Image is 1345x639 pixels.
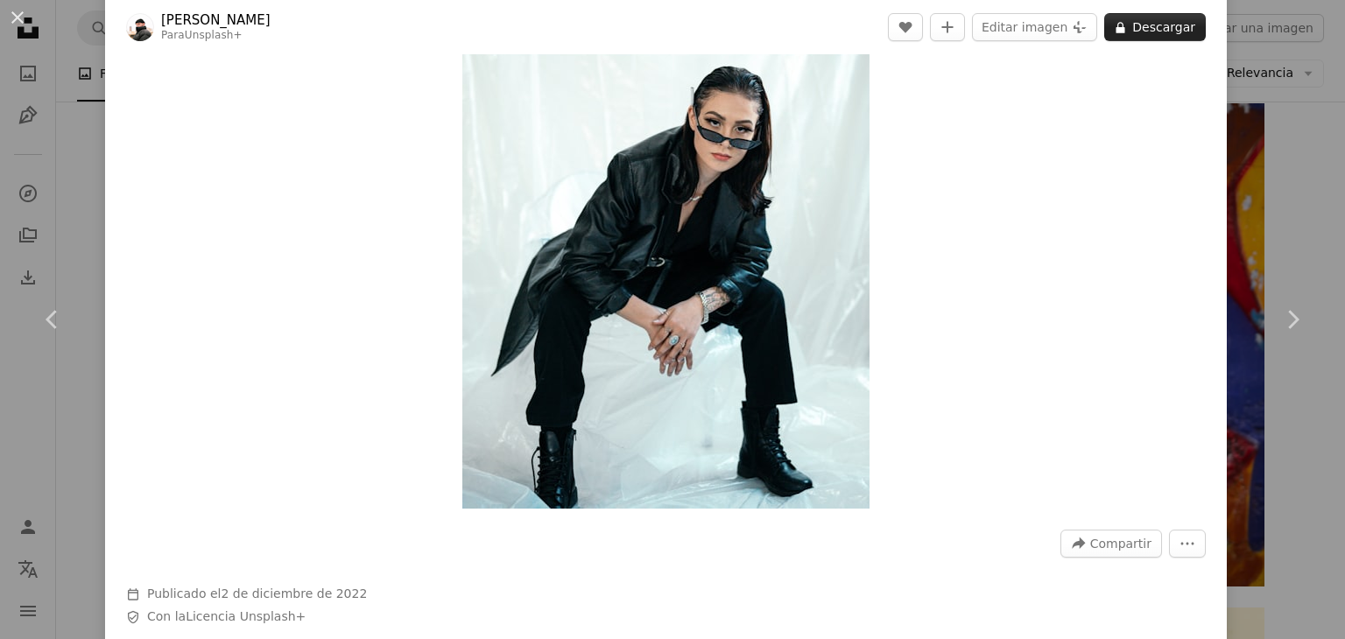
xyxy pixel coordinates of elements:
[147,586,367,600] span: Publicado el
[186,609,306,623] a: Licencia Unsplash+
[161,11,271,29] a: [PERSON_NAME]
[1104,13,1206,41] button: Descargar
[221,586,367,600] time: 2 de diciembre de 2022, 4:04:34 GMT-5
[126,13,154,41] img: Ve al perfil de Brock Wegner
[888,13,923,41] button: Me gusta
[972,13,1097,41] button: Editar imagen
[930,13,965,41] button: Añade a la colección
[1060,530,1162,558] button: Compartir esta imagen
[1090,530,1151,557] span: Compartir
[1169,530,1206,558] button: Más acciones
[1240,235,1345,404] a: Siguiente
[147,608,306,626] span: Con la
[161,29,271,43] div: Para
[185,29,243,41] a: Unsplash+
